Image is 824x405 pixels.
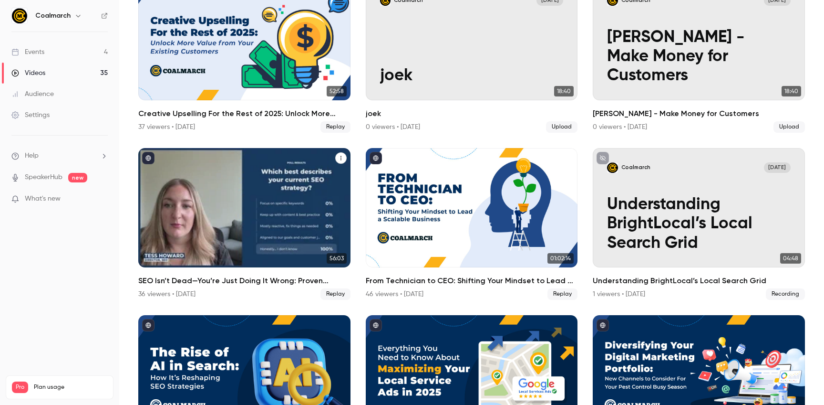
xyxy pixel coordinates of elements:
[138,275,350,287] h2: SEO Isn’t Dead—You’re Just Doing It Wrong: Proven Tactics for Lawn & Pest Services
[12,8,27,23] img: Coalmarch
[370,152,382,164] button: published
[327,86,347,96] span: 52:58
[68,173,87,182] span: new
[11,151,108,161] li: help-dropdown-opener
[320,121,350,133] span: Replay
[366,275,578,287] h2: From Technician to CEO: Shifting Your Mindset to Lead a Scalable Business
[138,148,350,300] a: 56:03SEO Isn’t Dead—You’re Just Doing It Wrong: Proven Tactics for Lawn & Pest Services36 viewers...
[34,384,107,391] span: Plan usage
[35,11,71,21] h6: Coalmarch
[138,289,196,299] div: 36 viewers • [DATE]
[366,148,578,300] li: From Technician to CEO: Shifting Your Mindset to Lead a Scalable Business
[138,148,350,300] li: SEO Isn’t Dead—You’re Just Doing It Wrong: Proven Tactics for Lawn & Pest Services
[138,108,350,119] h2: Creative Upselling For the Rest of 2025: Unlock More Value from Your Existing Customers
[12,382,28,393] span: Pro
[366,108,578,119] h2: joek
[11,110,50,120] div: Settings
[766,288,805,300] span: Recording
[593,148,805,300] li: Understanding BrightLocal’s Local Search Grid
[547,288,577,300] span: Replay
[142,152,154,164] button: published
[547,253,574,264] span: 01:02:14
[370,319,382,331] button: published
[773,121,805,133] span: Upload
[607,28,791,86] p: [PERSON_NAME] - Make Money for Customers
[25,151,39,161] span: Help
[320,288,350,300] span: Replay
[366,122,420,132] div: 0 viewers • [DATE]
[366,148,578,300] a: 01:02:14From Technician to CEO: Shifting Your Mindset to Lead a Scalable Business46 viewers • [DA...
[593,289,645,299] div: 1 viewers • [DATE]
[780,253,801,264] span: 04:48
[593,122,647,132] div: 0 viewers • [DATE]
[96,195,108,203] iframe: Noticeable Trigger
[327,253,347,264] span: 56:03
[593,275,805,287] h2: Understanding BrightLocal’s Local Search Grid
[11,89,54,99] div: Audience
[621,164,650,171] p: Coalmarch
[11,68,45,78] div: Videos
[597,319,609,331] button: published
[366,289,423,299] div: 46 viewers • [DATE]
[380,66,564,85] p: joek
[607,195,791,253] p: Understanding BrightLocal’s Local Search Grid
[782,86,801,96] span: 18:40
[764,162,791,173] span: [DATE]
[593,108,805,119] h2: [PERSON_NAME] - Make Money for Customers
[597,152,609,164] button: unpublished
[593,148,805,300] a: Understanding BrightLocal’s Local Search GridCoalmarch[DATE]Understanding BrightLocal’s Local Sea...
[554,86,574,96] span: 18:40
[546,121,577,133] span: Upload
[138,122,195,132] div: 37 viewers • [DATE]
[607,162,618,173] img: Understanding BrightLocal’s Local Search Grid
[11,47,44,57] div: Events
[25,172,62,182] a: SpeakerHub
[25,194,61,204] span: What's new
[142,319,154,331] button: published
